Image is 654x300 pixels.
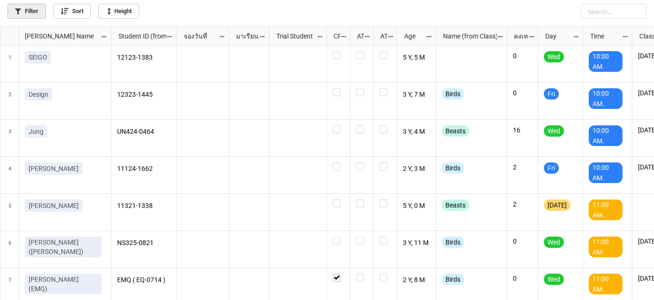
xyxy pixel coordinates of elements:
p: EMQ ( EQ-0714 ) [117,274,171,287]
div: CF [328,31,341,41]
p: 16 [513,125,532,135]
p: 5 Y, 5 M [403,51,431,64]
p: 2 Y, 8 M [403,274,431,287]
div: จองวันที่ [178,31,219,41]
p: [PERSON_NAME] [29,164,79,173]
div: มาเรียน [230,31,260,41]
p: 0 [513,88,532,98]
div: Wed [544,274,564,285]
p: 3 Y, 7 M [403,88,431,101]
div: Birds [442,162,464,174]
p: UN424-0464 [117,125,171,138]
p: 12323-1445 [117,88,171,101]
a: Height [98,4,139,19]
span: 6 [8,231,11,268]
p: 0 [513,274,532,283]
div: [PERSON_NAME] Name [19,31,101,41]
div: Time [585,31,622,41]
p: 0 [513,51,532,61]
div: Fri [544,88,559,100]
span: 3 [8,120,11,156]
div: grid [0,27,111,46]
div: Beasts [442,200,469,211]
p: 3 Y, 4 M [403,125,431,138]
div: Day [540,31,573,41]
span: 5 [8,194,11,231]
span: 2 [8,83,11,119]
div: 10:00 AM. [589,162,623,183]
p: 2 Y, 3 M [403,162,431,176]
div: Beasts [442,125,469,137]
p: Design [29,90,48,99]
span: 4 [8,157,11,193]
input: Search... [581,4,647,19]
p: SEIGO [29,53,47,62]
p: 2 [513,162,532,172]
div: Student ID (from [PERSON_NAME] Name) [113,31,166,41]
div: Fri [544,162,559,174]
span: 1 [8,46,11,82]
div: คงเหลือ (from Nick Name) [508,31,528,41]
p: 12123-1383 [117,51,171,64]
div: 10:00 AM. [589,125,623,146]
div: ATT [351,31,364,41]
p: [PERSON_NAME] [29,201,79,210]
p: 0 [513,237,532,246]
div: Birds [442,88,464,100]
p: 3 Y, 11 M [403,237,431,250]
div: Name (from Class) [438,31,497,41]
div: Wed [544,237,564,248]
a: Filter [7,4,46,19]
div: Wed [544,51,564,62]
div: Birds [442,274,464,285]
p: 11321-1338 [117,200,171,213]
p: Jung [29,127,44,136]
div: 11:00 AM. [589,274,623,294]
p: 5 Y, 0 M [403,200,431,213]
div: 10:00 AM. [589,88,623,109]
p: 11124-1662 [117,162,171,176]
div: ATK [375,31,388,41]
a: Sort [53,4,91,19]
div: 11:00 AM. [589,200,623,220]
p: 2 [513,200,532,209]
p: NS325-0821 [117,237,171,250]
div: 11:00 AM. [589,237,623,257]
div: Birds [442,237,464,248]
p: [PERSON_NAME] (EMQ) [29,275,98,293]
div: [DATE] [544,200,571,211]
p: [PERSON_NAME] ([PERSON_NAME]) [29,238,98,256]
div: Age [399,31,426,41]
div: Trial Student [271,31,317,41]
div: 10:00 AM. [589,51,623,72]
div: Wed [544,125,564,137]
